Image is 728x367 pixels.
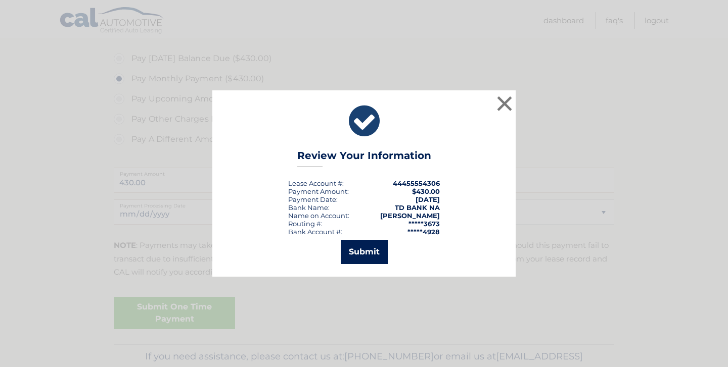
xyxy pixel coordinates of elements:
strong: TD BANK NA [395,203,440,212]
strong: 44455554306 [393,179,440,187]
div: : [288,195,338,203]
h3: Review Your Information [297,149,431,167]
button: Submit [341,240,388,264]
span: [DATE] [416,195,440,203]
span: Payment Date [288,195,336,203]
div: Bank Name: [288,203,330,212]
div: Name on Account: [288,212,349,220]
span: $430.00 [412,187,440,195]
div: Routing #: [288,220,323,228]
div: Bank Account #: [288,228,342,236]
strong: [PERSON_NAME] [380,212,440,220]
div: Lease Account #: [288,179,344,187]
div: Payment Amount: [288,187,349,195]
button: × [494,93,515,114]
